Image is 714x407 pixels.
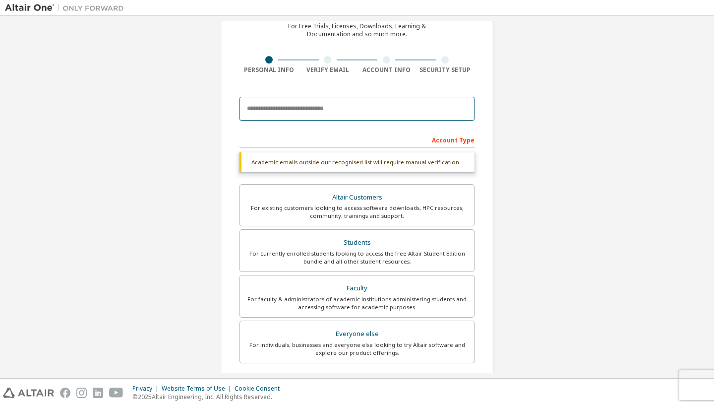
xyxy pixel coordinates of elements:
img: linkedin.svg [93,388,103,398]
div: Students [246,236,468,250]
p: © 2025 Altair Engineering, Inc. All Rights Reserved. [132,393,286,401]
div: Everyone else [246,327,468,341]
div: For individuals, businesses and everyone else looking to try Altair software and explore our prod... [246,341,468,357]
div: Account Info [357,66,416,74]
div: Cookie Consent [235,385,286,393]
div: Personal Info [239,66,298,74]
div: Account Type [239,132,475,147]
div: Security Setup [416,66,475,74]
div: Altair Customers [246,191,468,204]
div: Website Terms of Use [162,385,235,393]
img: facebook.svg [60,388,70,398]
div: Faculty [246,281,468,295]
div: Verify Email [298,66,357,74]
div: For existing customers looking to access software downloads, HPC resources, community, trainings ... [246,204,468,220]
img: altair_logo.svg [3,388,54,398]
div: Academic emails outside our recognised list will require manual verification. [239,152,475,172]
img: instagram.svg [76,388,87,398]
img: youtube.svg [109,388,123,398]
div: Privacy [132,385,162,393]
div: For Free Trials, Licenses, Downloads, Learning & Documentation and so much more. [288,22,426,38]
img: Altair One [5,3,129,13]
div: For currently enrolled students looking to access the free Altair Student Edition bundle and all ... [246,250,468,266]
div: For faculty & administrators of academic institutions administering students and accessing softwa... [246,295,468,311]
